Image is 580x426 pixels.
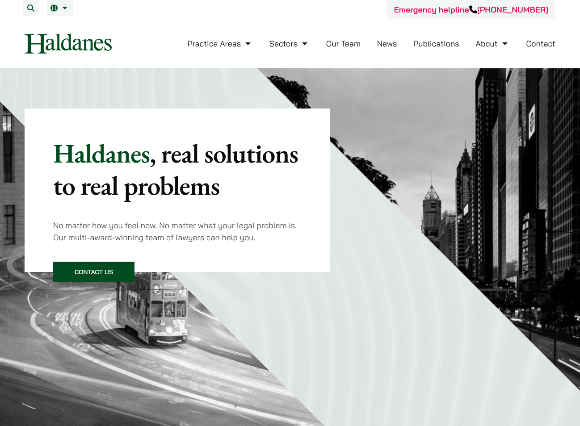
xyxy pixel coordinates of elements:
[394,4,548,15] a: Emergency helpline[PHONE_NUMBER]
[53,262,134,282] a: Contact Us
[269,38,310,49] a: Sectors
[53,136,298,203] mark: , real solutions to real problems
[475,38,509,49] a: About
[53,219,301,243] p: No matter how you feel now. No matter what your legal problem is. Our multi-award-winning team of...
[413,38,459,49] a: Publications
[526,38,555,49] a: Contact
[187,38,253,49] a: Practice Areas
[377,38,397,49] a: News
[53,137,301,201] p: Haldanes
[50,4,70,12] a: EN
[25,33,112,54] img: Logo of Haldanes
[326,38,361,49] a: Our Team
